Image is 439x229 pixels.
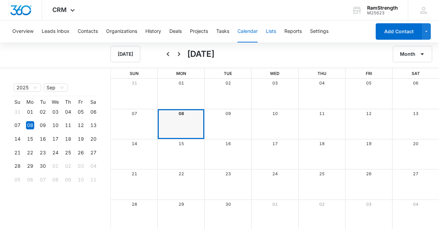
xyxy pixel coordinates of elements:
[179,80,184,86] a: 01
[26,121,34,129] div: 08
[89,135,98,143] div: 20
[24,105,36,119] td: 2025-09-01
[47,84,65,91] span: Sep
[87,132,100,146] td: 2025-09-20
[51,108,60,116] div: 03
[49,173,62,187] td: 2025-10-08
[36,173,49,187] td: 2025-10-07
[413,141,418,146] a: 20
[74,146,87,160] td: 2025-09-26
[89,121,98,129] div: 13
[187,48,215,60] h1: [DATE]
[132,80,137,86] a: 31
[39,149,47,157] div: 23
[89,176,98,184] div: 11
[13,176,22,184] div: 05
[39,108,47,116] div: 02
[62,119,74,132] td: 2025-09-11
[62,146,74,160] td: 2025-09-25
[11,146,24,160] td: 2025-09-21
[87,160,100,173] td: 2025-10-04
[77,108,85,116] div: 05
[77,149,85,157] div: 26
[49,105,62,119] td: 2025-09-03
[39,162,47,170] div: 30
[26,176,34,184] div: 06
[49,146,62,160] td: 2025-09-24
[77,135,85,143] div: 19
[225,111,231,116] a: 09
[52,6,67,13] span: CRM
[367,5,398,11] div: account name
[51,162,60,170] div: 01
[132,141,137,146] a: 14
[393,46,432,62] button: Month
[266,21,276,42] button: Lists
[11,173,24,187] td: 2025-10-05
[24,119,36,132] td: 2025-09-08
[62,132,74,146] td: 2025-09-18
[176,71,186,76] span: Mon
[179,111,184,116] a: 08
[413,202,418,207] a: 04
[272,111,278,116] a: 10
[310,21,328,42] button: Settings
[319,111,325,116] a: 11
[49,119,62,132] td: 2025-09-10
[24,160,36,173] td: 2025-09-29
[39,135,47,143] div: 16
[74,119,87,132] td: 2025-09-12
[366,202,372,207] a: 03
[237,21,258,42] button: Calendar
[270,71,280,76] span: Wed
[89,108,98,116] div: 06
[89,162,98,170] div: 04
[36,99,49,105] th: Tu
[36,146,49,160] td: 2025-09-23
[74,132,87,146] td: 2025-09-19
[106,21,137,42] button: Organizations
[62,160,74,173] td: 2025-10-02
[62,99,74,105] th: Th
[367,11,398,15] div: account id
[413,111,418,116] a: 13
[51,149,60,157] div: 24
[51,121,60,129] div: 10
[179,141,184,146] a: 15
[224,71,232,76] span: Tue
[39,176,47,184] div: 07
[272,171,278,176] a: 24
[13,135,22,143] div: 14
[366,171,372,176] a: 26
[51,135,60,143] div: 17
[87,105,100,119] td: 2025-09-06
[36,119,49,132] td: 2025-09-09
[272,80,278,86] a: 03
[225,171,231,176] a: 23
[36,105,49,119] td: 2025-09-02
[42,21,69,42] button: Leads Inbox
[11,105,24,119] td: 2025-08-31
[77,121,85,129] div: 12
[376,23,422,40] button: Add Contact
[13,162,22,170] div: 28
[163,49,173,60] button: Back
[64,108,72,116] div: 04
[87,146,100,160] td: 2025-09-27
[24,132,36,146] td: 2025-09-15
[11,160,24,173] td: 2025-09-28
[36,160,49,173] td: 2025-09-30
[169,21,182,42] button: Deals
[74,160,87,173] td: 2025-10-03
[64,162,72,170] div: 02
[24,173,36,187] td: 2025-10-06
[89,149,98,157] div: 27
[64,121,72,129] div: 11
[173,49,184,60] button: Next
[179,202,184,207] a: 29
[36,132,49,146] td: 2025-09-16
[77,162,85,170] div: 03
[26,135,34,143] div: 15
[284,21,302,42] button: Reports
[272,202,278,207] a: 01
